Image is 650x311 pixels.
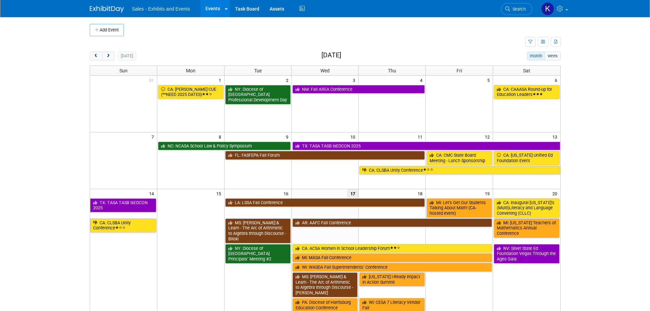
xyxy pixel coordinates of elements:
a: WI: WASDA Fall Superintendents’ Conference [292,263,492,272]
a: CA: CLSBA Unity Conference [90,218,156,232]
span: 10 [350,132,358,141]
span: 8 [218,132,224,141]
span: 5 [487,76,493,84]
span: Sun [119,68,128,73]
a: NC: NCASA School Law & Policy Symposium [158,142,291,151]
a: [US_STATE] i-Ready Impact in Action Summit [359,272,425,286]
a: TX: TASA TASB txEDCON 2025 [292,142,560,151]
span: 4 [419,76,425,84]
a: CA: CAAASA Round-up for Education Leaders [494,85,559,99]
a: CA: CLSBA Unity Conference [359,166,560,175]
span: 20 [552,189,560,198]
span: 14 [148,189,157,198]
span: 16 [283,189,291,198]
button: week [545,52,560,60]
span: Search [510,6,526,12]
img: ExhibitDay [90,6,124,13]
span: 11 [417,132,425,141]
span: 18 [417,189,425,198]
a: CA: CMC State Board Meeting - Lunch Sponsorship [427,151,492,165]
span: Fri [457,68,462,73]
button: next [102,52,115,60]
a: AR: AAFC Fall Conference [292,218,492,227]
span: 9 [285,132,291,141]
a: FL: FASFEPA Fall Forum [225,151,425,160]
a: NY: Diocese of [GEOGRAPHIC_DATA] Principals’ Meeting #2 [225,244,291,264]
span: Mon [186,68,196,73]
span: 2 [285,76,291,84]
span: 19 [484,189,493,198]
a: CA: ACSA Women in School Leadership Forum [292,244,492,253]
a: CA: [PERSON_NAME] CUE (**NEED 2025 DATES) [158,85,223,99]
span: 31 [148,76,157,84]
span: 7 [151,132,157,141]
a: NY: Diocese of [GEOGRAPHIC_DATA] Professional Development Day [225,85,291,104]
a: MI: Let’s Get Our Students Talking About Math! (CA-hosted event) [427,198,492,218]
a: CA: [US_STATE] Unified Ed Foundation Event [494,151,559,165]
button: [DATE] [118,52,136,60]
a: MI: MASA Fall Conference [292,253,492,262]
span: Tue [254,68,262,73]
a: MS: [PERSON_NAME] & Learn - The Arc of Arithmetic to Algebra through Discourse - Biloxi [225,218,291,243]
button: month [527,52,545,60]
button: Add Event [90,24,124,36]
span: 1 [218,76,224,84]
h2: [DATE] [321,52,341,59]
a: Search [501,3,532,15]
button: prev [90,52,102,60]
span: 15 [216,189,224,198]
span: Sat [523,68,530,73]
a: NV: Silver State Ed Foundation Vegas Through the Ages Gala [494,244,559,264]
span: 12 [484,132,493,141]
span: 13 [552,132,560,141]
span: Thu [388,68,396,73]
a: MI: [US_STATE] Teachers of Mathematics Annual Conference [494,218,559,238]
a: CA: Inaugural [US_STATE]’s (Multi)Literacy and Language Convening (CLLC) [494,198,559,218]
img: Kara Haven [541,2,554,15]
span: Sales - Exhibits and Events [132,6,190,12]
a: MS: [PERSON_NAME] & Learn - The Arc of Arithmetic to Algebra through Discourse - [PERSON_NAME] [292,272,358,297]
span: Wed [320,68,330,73]
a: NM: Fall AREA Conference [292,85,425,94]
a: TX: TASA TASB txEDCON 2025 [90,198,156,212]
span: 3 [352,76,358,84]
span: 6 [554,76,560,84]
a: LA: LSSA Fall Conference [225,198,425,207]
span: 17 [347,189,358,198]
